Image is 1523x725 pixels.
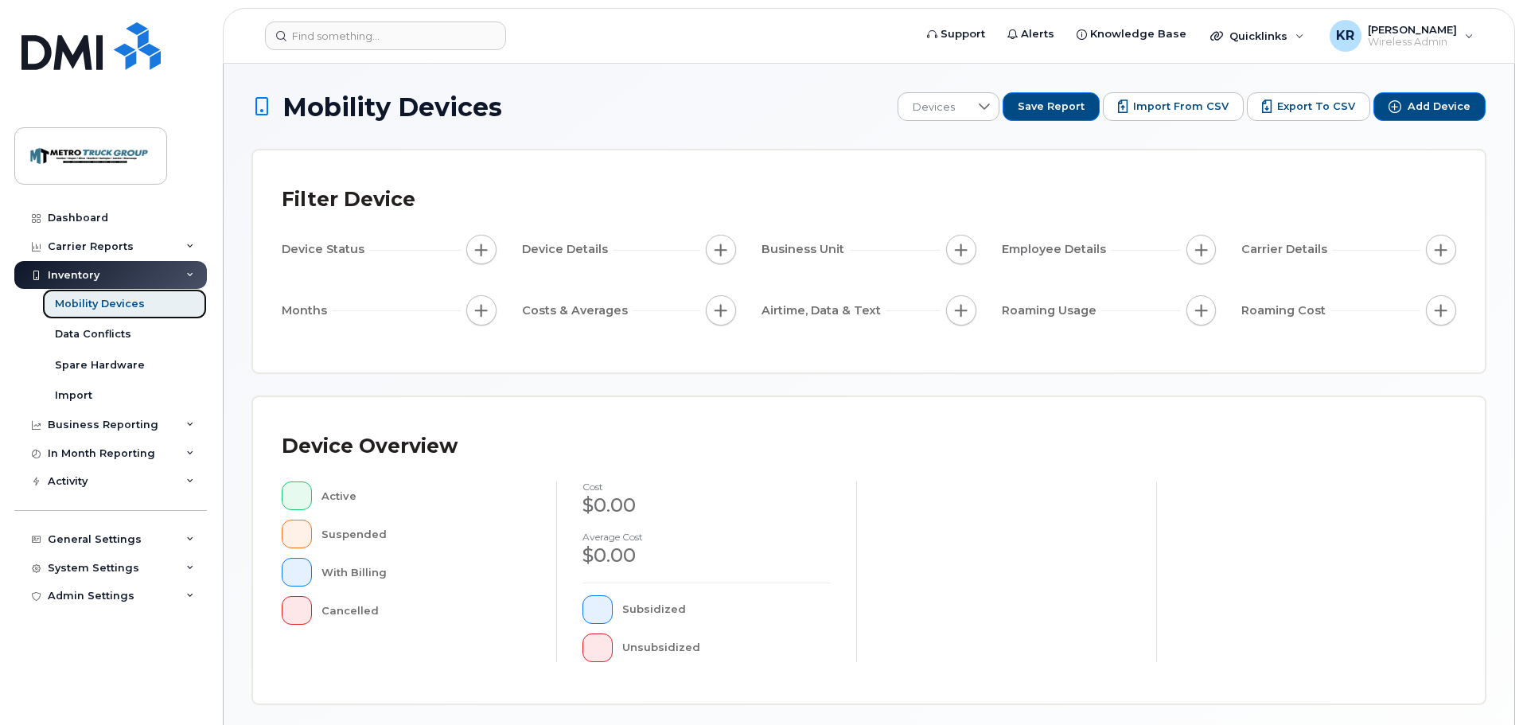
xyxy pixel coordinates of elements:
h4: cost [582,481,831,492]
span: Mobility Devices [282,93,502,121]
span: Save Report [1018,99,1085,114]
span: Devices [898,93,969,122]
button: Save Report [1003,92,1100,121]
span: Employee Details [1002,241,1111,258]
div: Active [321,481,532,510]
div: Filter Device [282,179,415,220]
div: Suspended [321,520,532,548]
button: Add Device [1373,92,1486,121]
span: Import from CSV [1133,99,1229,114]
button: Export to CSV [1247,92,1370,121]
span: Roaming Usage [1002,302,1101,319]
div: $0.00 [582,492,831,519]
span: Export to CSV [1277,99,1355,114]
span: Airtime, Data & Text [761,302,886,319]
button: Import from CSV [1103,92,1244,121]
span: Roaming Cost [1241,302,1330,319]
div: $0.00 [582,542,831,569]
span: Months [282,302,332,319]
div: Device Overview [282,426,458,467]
span: Add Device [1408,99,1470,114]
div: Cancelled [321,596,532,625]
div: With Billing [321,558,532,587]
h4: Average cost [582,532,831,542]
div: Unsubsidized [622,633,832,662]
span: Device Status [282,241,369,258]
span: Device Details [522,241,613,258]
div: Subsidized [622,595,832,624]
span: Carrier Details [1241,241,1332,258]
span: Costs & Averages [522,302,633,319]
span: Business Unit [761,241,849,258]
